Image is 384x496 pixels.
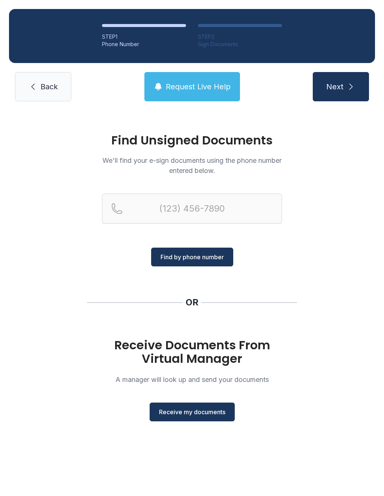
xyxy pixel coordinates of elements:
span: Next [326,81,343,92]
span: Find by phone number [160,253,224,262]
h1: Receive Documents From Virtual Manager [102,338,282,365]
div: STEP 2 [198,33,282,41]
input: Reservation phone number [102,194,282,224]
h1: Find Unsigned Documents [102,134,282,146]
span: Receive my documents [159,407,225,416]
div: STEP 1 [102,33,186,41]
p: A manager will look up and send your documents [102,374,282,385]
span: Back [40,81,58,92]
p: We'll find your e-sign documents using the phone number entered below. [102,155,282,176]
span: Request Live Help [166,81,231,92]
div: OR [186,296,198,308]
div: Phone Number [102,41,186,48]
div: Sign Documents [198,41,282,48]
